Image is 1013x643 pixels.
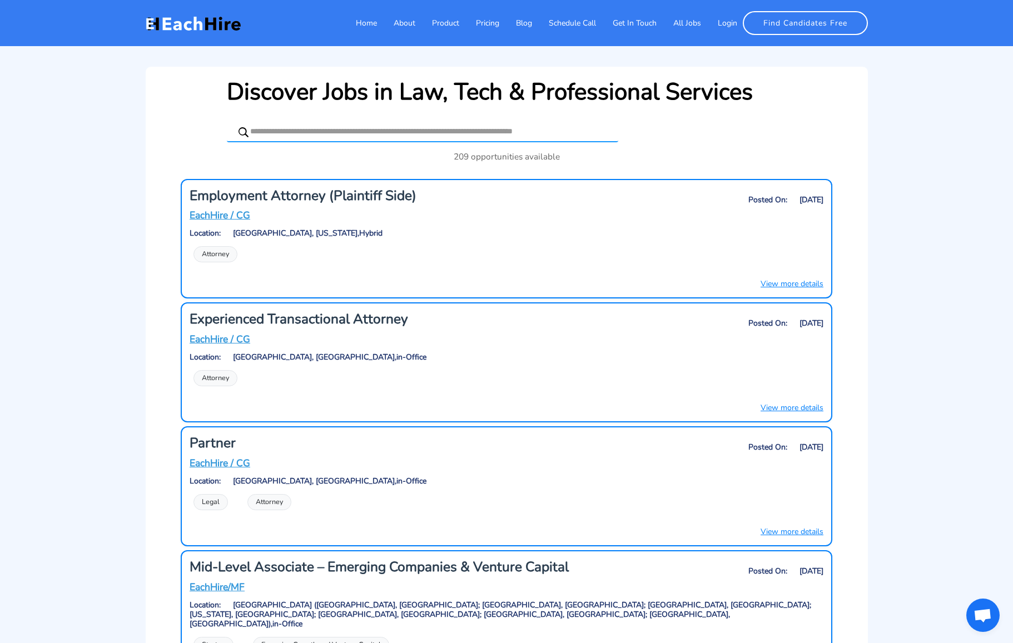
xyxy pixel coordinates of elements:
h1: Discover Jobs in Law, Tech & Professional Services [227,78,753,106]
h6: Location: [GEOGRAPHIC_DATA], [GEOGRAPHIC_DATA], [190,477,823,486]
a: All Jobs [657,12,701,34]
h3: Employment Attorney (Plaintiff Side) [190,188,608,204]
a: View more details [761,278,823,290]
a: Schedule Call [532,12,596,34]
h6: Posted On: [DATE] [620,196,823,205]
u: EachHire / CG [190,208,250,222]
h6: Posted On: [DATE] [620,443,823,452]
a: Product [415,12,459,34]
u: View more details [761,278,823,289]
h6: Posted On: [DATE] [620,319,823,328]
u: EachHire / CG [190,456,250,470]
u: EachHire / CG [190,332,250,346]
span: in-Office [396,476,426,486]
h3: Mid-Level Associate – Emerging Companies & Venture Capital [190,559,608,575]
u: View more details [761,402,823,413]
a: Home [339,12,377,34]
h6: Location: [GEOGRAPHIC_DATA], [US_STATE], [190,229,823,238]
h6: Posted On: [DATE] [620,567,823,576]
h6: Location: [GEOGRAPHIC_DATA] ([GEOGRAPHIC_DATA], [GEOGRAPHIC_DATA]; [GEOGRAPHIC_DATA], [GEOGRAPHIC... [190,601,823,629]
h3: Experienced Transactional Attorney [190,311,608,327]
div: Open chat [966,599,1000,632]
a: Blog [499,12,532,34]
a: About [377,12,415,34]
span: in-Office [396,352,426,362]
a: Login [701,12,737,34]
h3: Partner [190,435,608,451]
img: EachHire Logo [146,15,241,32]
a: View more details [761,402,823,413]
span: in-Office [272,619,302,629]
a: Get In Touch [596,12,657,34]
a: View more details [761,526,823,537]
h6: Location: [GEOGRAPHIC_DATA], [GEOGRAPHIC_DATA], [190,353,823,362]
u: EachHire/MF [190,580,245,594]
span: Hybrid [359,228,383,238]
a: Pricing [459,12,499,34]
p: 209 opportunities available [157,150,856,163]
a: Find Candidates Free [743,11,868,35]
